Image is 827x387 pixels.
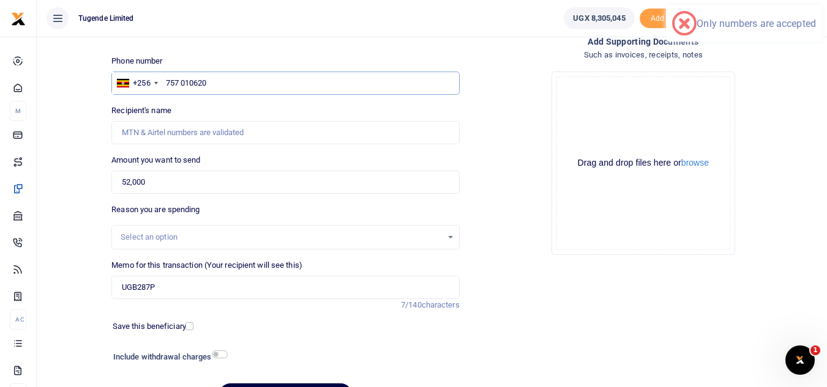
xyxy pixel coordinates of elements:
span: 7/140 [401,300,422,309]
a: UGX 8,305,045 [564,7,634,29]
li: Wallet ballance [559,7,639,29]
img: logo-small [11,12,26,26]
li: M [10,101,26,121]
span: 1 [810,345,820,355]
span: UGX 8,305,045 [573,12,625,24]
label: Recipient's name [111,105,171,117]
div: +256 [133,77,150,89]
label: Save this beneficiary [113,320,186,333]
span: Add money [640,9,701,29]
a: logo-small logo-large logo-large [11,13,26,23]
div: Drag and drop files here or [557,157,730,169]
label: Phone number [111,55,162,67]
span: characters [422,300,460,309]
div: File Uploader [552,72,735,255]
div: Select an option [121,231,441,243]
span: Tugende Limited [73,13,139,24]
h4: Such as invoices, receipts, notes [470,48,817,62]
li: Ac [10,309,26,330]
h6: Include withdrawal charges [113,352,222,362]
button: browse [681,158,709,167]
label: Reason you are spending [111,204,200,216]
input: MTN & Airtel numbers are validated [111,121,459,144]
label: Amount you want to send [111,154,200,166]
input: Enter phone number [111,72,459,95]
iframe: Intercom live chat [785,345,815,375]
h4: Add supporting Documents [470,35,817,48]
input: Enter extra information [111,276,459,299]
li: Toup your wallet [640,9,701,29]
div: Uganda: +256 [112,72,161,94]
label: Memo for this transaction (Your recipient will see this) [111,259,302,271]
input: UGX [111,171,459,194]
div: Only numbers are accepted [697,18,816,29]
a: Add money [640,13,701,22]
